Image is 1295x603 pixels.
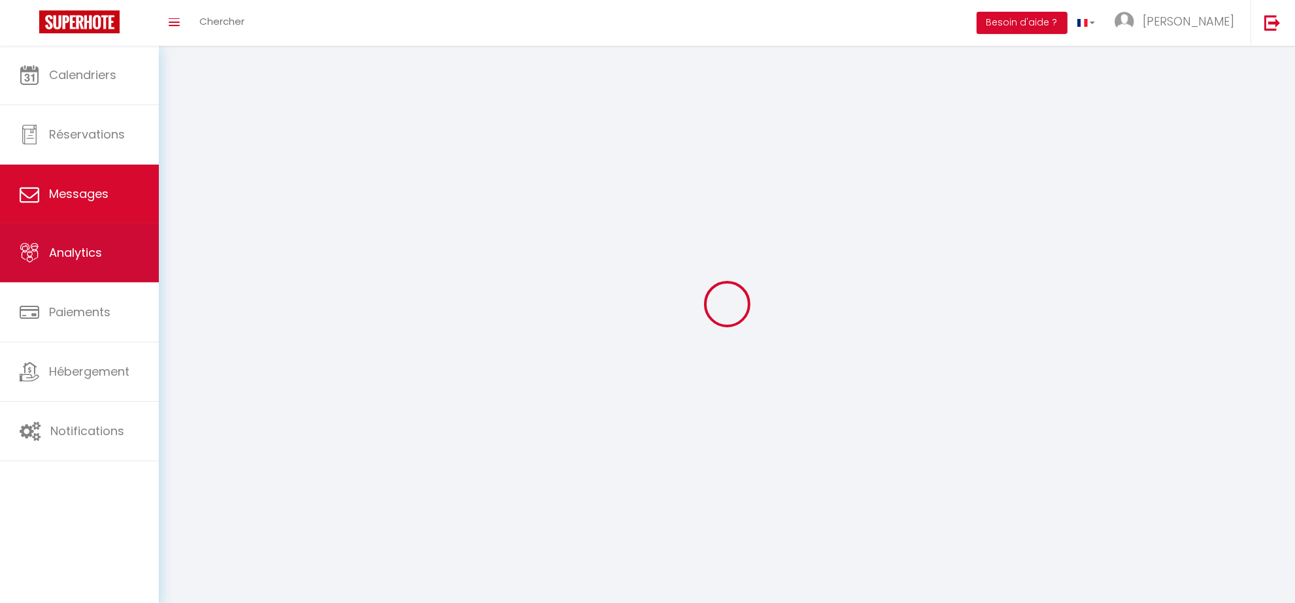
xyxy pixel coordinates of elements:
span: Analytics [49,244,102,261]
span: Messages [49,186,109,202]
span: Chercher [199,14,244,28]
button: Besoin d'aide ? [977,12,1068,34]
span: Calendriers [49,67,116,83]
img: ... [1115,12,1134,31]
span: Notifications [50,423,124,439]
span: Réservations [49,126,125,142]
span: Hébergement [49,363,129,380]
img: Super Booking [39,10,120,33]
span: Paiements [49,304,110,320]
span: [PERSON_NAME] [1143,13,1234,29]
img: logout [1264,14,1281,31]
